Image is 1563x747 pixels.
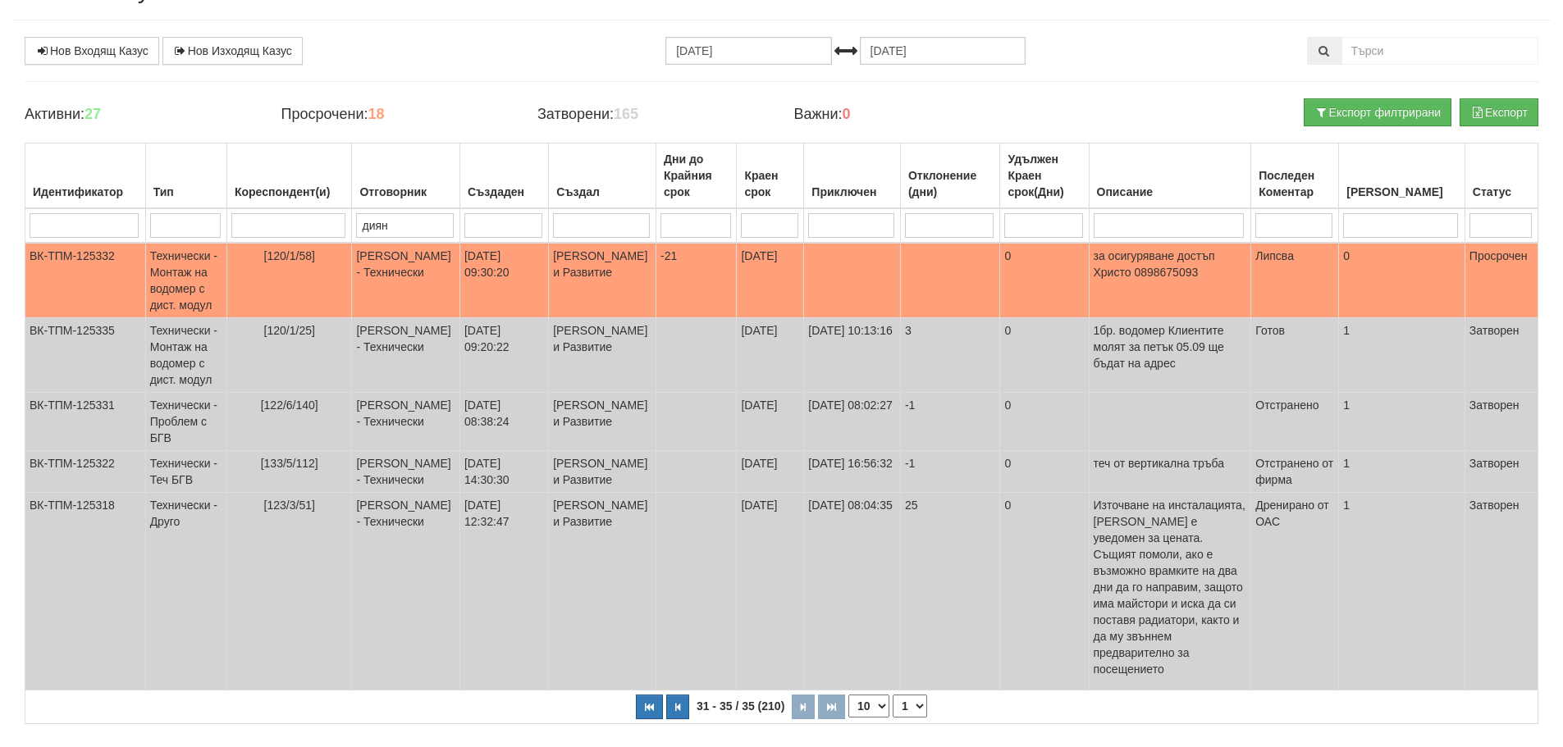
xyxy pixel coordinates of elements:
td: 0 [1000,451,1089,493]
td: Технически - Теч БГВ [145,451,226,493]
td: [DATE] 09:30:20 [459,243,548,318]
div: Отклонение (дни) [905,164,995,203]
td: [DATE] [737,318,804,393]
span: 31 - 35 / 35 (210) [692,699,788,713]
td: 0 [1000,243,1089,318]
td: Затворен [1465,318,1538,393]
td: [DATE] 16:56:32 [804,451,901,493]
td: Затворен [1465,493,1538,690]
th: Приключен: No sort applied, activate to apply an ascending sort [804,143,901,209]
th: Брой Файлове: No sort applied, activate to apply an ascending sort [1339,143,1465,209]
td: [DATE] [737,493,804,690]
td: [PERSON_NAME] и Развитие [549,493,656,690]
b: 0 [843,106,851,122]
select: Брой редове на страница [848,695,889,717]
td: [PERSON_NAME] - Технически [352,318,460,393]
div: Идентификатор [30,180,141,203]
h4: Затворени: [537,107,769,123]
b: 27 [85,106,101,122]
td: [DATE] [737,243,804,318]
td: 25 [900,493,999,690]
span: [120/1/58] [264,249,315,262]
td: ВК-ТПМ-125322 [25,451,146,493]
td: [DATE] 09:20:22 [459,318,548,393]
td: 0 [1000,318,1089,393]
td: Просрочен [1465,243,1538,318]
button: Експорт филтрирани [1304,98,1451,126]
b: 18 [368,106,384,122]
td: ВК-ТПМ-125335 [25,318,146,393]
p: за осигуряване достъп Христо 0898675093 [1094,248,1247,280]
div: Последен Коментар [1255,164,1334,203]
div: [PERSON_NAME] [1343,180,1460,203]
th: Отговорник: No sort applied, activate to apply an ascending sort [352,143,460,209]
td: [DATE] [737,393,804,451]
td: 1 [1339,318,1465,393]
h4: Просрочени: [281,107,512,123]
span: [133/5/112] [261,457,318,470]
th: Краен срок: No sort applied, activate to apply an ascending sort [737,143,804,209]
td: ВК-ТПМ-125318 [25,493,146,690]
td: ВК-ТПМ-125332 [25,243,146,318]
td: [DATE] 12:32:47 [459,493,548,690]
td: -1 [900,393,999,451]
th: Кореспондент(и): No sort applied, activate to apply an ascending sort [226,143,352,209]
span: Липсва [1255,249,1294,262]
td: ВК-ТПМ-125331 [25,393,146,451]
div: Дни до Крайния срок [660,148,732,203]
td: 1 [1339,451,1465,493]
td: [DATE] 08:04:35 [804,493,901,690]
span: [123/3/51] [264,499,315,512]
td: [PERSON_NAME] - Технически [352,451,460,493]
select: Страница номер [893,695,927,717]
div: Тип [150,180,222,203]
td: [PERSON_NAME] и Развитие [549,243,656,318]
td: [PERSON_NAME] - Технически [352,393,460,451]
td: Технически - Проблем с БГВ [145,393,226,451]
span: -21 [660,249,677,262]
th: Създал: No sort applied, activate to apply an ascending sort [549,143,656,209]
th: Удължен Краен срок(Дни): No sort applied, activate to apply an ascending sort [1000,143,1089,209]
p: 1бр. водомер Клиентите молят за петък 05.09 ще бъдат на адрес [1094,322,1247,371]
span: [120/1/25] [264,324,315,337]
button: Предишна страница [666,695,689,719]
span: Отстранено от фирма [1255,457,1333,486]
th: Идентификатор: No sort applied, activate to apply an ascending sort [25,143,146,209]
input: Търсене по Идентификатор, Бл/Вх/Ап, Тип, Описание, Моб. Номер, Имейл, Файл, Коментар, [1341,37,1538,65]
h4: Активни: [25,107,256,123]
th: Отклонение (дни): No sort applied, activate to apply an ascending sort [900,143,999,209]
td: [PERSON_NAME] и Развитие [549,318,656,393]
td: 0 [1339,243,1465,318]
div: Описание [1094,180,1247,203]
span: [122/6/140] [261,399,318,412]
th: Създаден: No sort applied, activate to apply an ascending sort [459,143,548,209]
td: Технически - Друго [145,493,226,690]
p: Източване на инсталацията, [PERSON_NAME] е уведомен за цената. Същият помоли, ако е възможно врам... [1094,497,1247,677]
span: Отстранено [1255,399,1318,412]
td: [PERSON_NAME] и Развитие [549,451,656,493]
td: Технически - Монтаж на водомер с дист. модул [145,318,226,393]
p: теч от вертикална тръба [1094,455,1247,471]
td: [PERSON_NAME] - Технически [352,493,460,690]
td: [PERSON_NAME] и Развитие [549,393,656,451]
td: 0 [1000,393,1089,451]
td: -1 [900,451,999,493]
th: Статус: No sort applied, activate to apply an ascending sort [1465,143,1538,209]
td: 3 [900,318,999,393]
td: Технически - Монтаж на водомер с дист. модул [145,243,226,318]
th: Тип: No sort applied, activate to apply an ascending sort [145,143,226,209]
td: [DATE] 08:38:24 [459,393,548,451]
td: 0 [1000,493,1089,690]
td: Затворен [1465,451,1538,493]
td: [DATE] [737,451,804,493]
td: 1 [1339,493,1465,690]
h4: Важни: [793,107,1025,123]
div: Отговорник [356,180,455,203]
button: Експорт [1460,98,1538,126]
button: Първа страница [636,695,663,719]
th: Описание: No sort applied, activate to apply an ascending sort [1089,143,1251,209]
button: Следваща страница [792,695,815,719]
th: Дни до Крайния срок: No sort applied, activate to apply an ascending sort [656,143,736,209]
td: [DATE] 10:13:16 [804,318,901,393]
button: Последна страница [818,695,845,719]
